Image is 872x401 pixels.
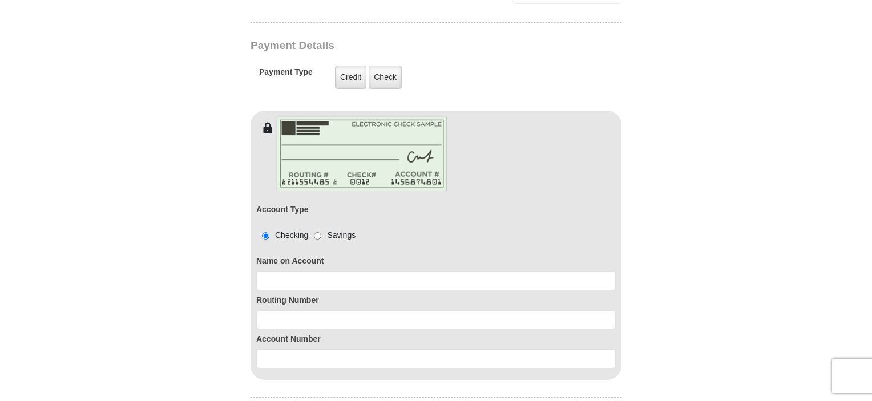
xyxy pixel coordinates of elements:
label: Credit [335,66,366,89]
label: Account Type [256,204,309,216]
label: Check [369,66,402,89]
label: Account Number [256,333,616,345]
label: Name on Account [256,255,616,267]
div: Checking Savings [256,229,356,241]
h3: Payment Details [251,39,542,52]
label: Routing Number [256,294,616,306]
h5: Payment Type [259,67,313,83]
img: check-en.png [276,116,447,191]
